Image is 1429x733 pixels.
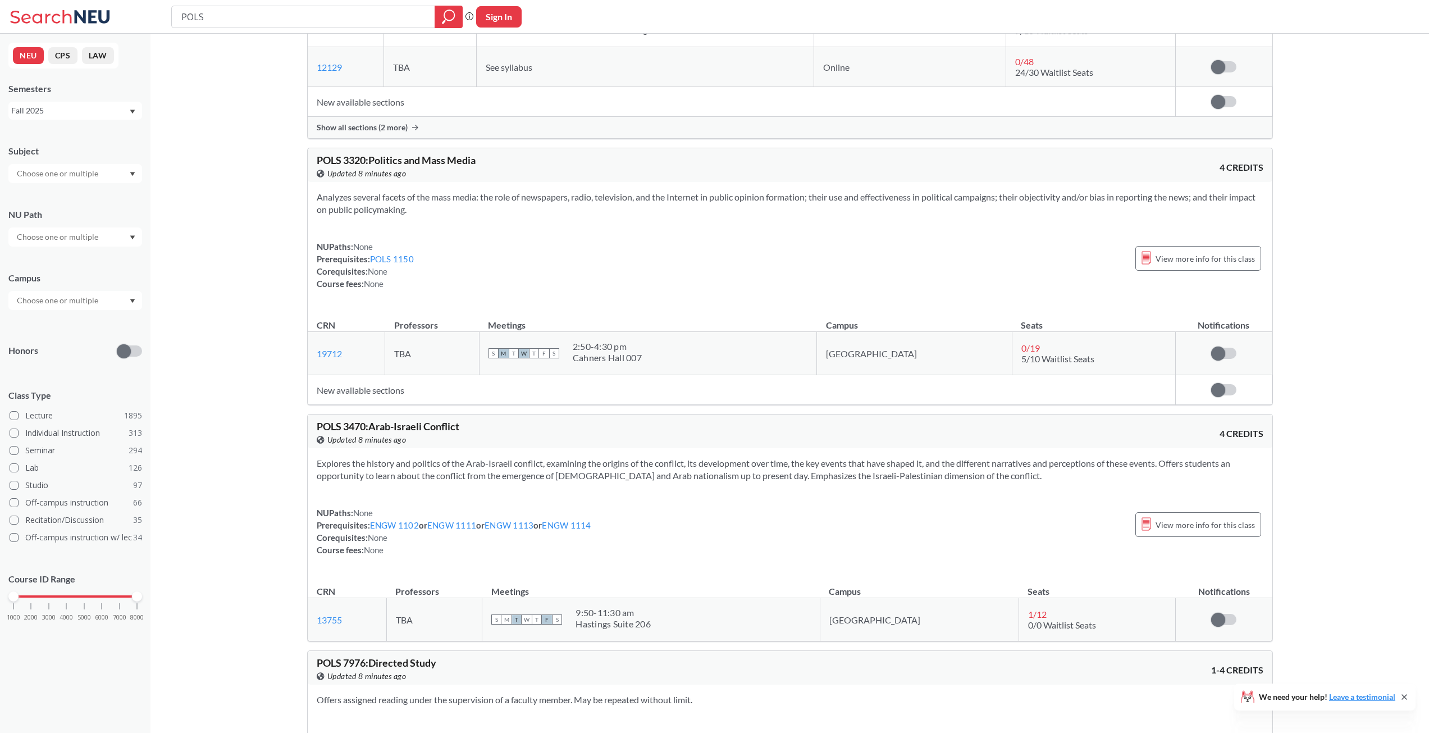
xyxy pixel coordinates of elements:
td: New available sections [308,87,1176,117]
a: ENGW 1114 [542,520,591,530]
th: Professors [385,308,480,332]
span: 97 [133,479,142,491]
span: None [353,242,373,252]
div: Subject [8,145,142,157]
label: Seminar [10,443,142,458]
span: 5/10 Waitlist Seats [1021,353,1094,364]
span: T [529,348,539,358]
span: 294 [129,444,142,457]
span: F [542,614,552,625]
button: NEU [13,47,44,64]
section: Explores the history and politics of the Arab-Israeli conflict, examining the origins of the conf... [317,457,1263,482]
span: 3000 [42,614,56,621]
span: POLS 7976 : Directed Study [317,657,436,669]
span: 66 [133,497,142,509]
a: POLS 1150 [370,254,414,264]
div: NUPaths: Prerequisites: Corequisites: Course fees: [317,240,414,290]
div: 2:50 - 4:30 pm [573,341,642,352]
div: Campus [8,272,142,284]
span: None [368,532,388,543]
a: 19712 [317,348,342,359]
span: View more info for this class [1156,518,1255,532]
input: Choose one or multiple [11,294,106,307]
div: Show all sections (2 more) [308,117,1272,138]
a: 13755 [317,614,342,625]
span: 126 [129,462,142,474]
span: None [364,279,384,289]
span: T [509,348,519,358]
span: Updated 8 minutes ago [327,167,407,180]
th: Notifications [1175,308,1272,332]
input: Class, professor, course number, "phrase" [180,7,427,26]
span: S [552,614,562,625]
button: Sign In [476,6,522,28]
span: S [491,614,501,625]
span: 2000 [24,614,38,621]
svg: Dropdown arrow [130,172,135,176]
a: ENGW 1113 [485,520,533,530]
label: Lab [10,461,142,475]
span: F [539,348,549,358]
span: 7000 [113,614,126,621]
span: 1895 [124,409,142,422]
span: See syllabus [486,62,532,72]
td: TBA [385,332,480,375]
div: CRN [317,319,335,331]
p: Honors [8,344,38,357]
div: Semesters [8,83,142,95]
span: S [488,348,499,358]
span: 5000 [77,614,91,621]
span: T [512,614,522,625]
input: Choose one or multiple [11,230,106,244]
svg: Dropdown arrow [130,235,135,240]
svg: Dropdown arrow [130,110,135,114]
th: Campus [820,574,1019,598]
span: 35 [133,514,142,526]
label: Lecture [10,408,142,423]
span: S [549,348,559,358]
button: CPS [48,47,77,64]
span: W [522,614,532,625]
span: 34 [133,531,142,544]
span: 1 / 12 [1028,609,1047,620]
div: NUPaths: Prerequisites: or or or Corequisites: Course fees: [317,507,591,556]
button: LAW [82,47,114,64]
th: Seats [1019,574,1176,598]
span: Show all sections (2 more) [317,122,408,133]
span: T [532,614,542,625]
span: M [501,614,512,625]
label: Off-campus instruction [10,495,142,510]
div: Hastings Suite 206 [576,618,651,630]
span: 0 / 19 [1021,343,1040,353]
label: Individual Instruction [10,426,142,440]
span: 1-4 CREDITS [1211,664,1263,676]
div: magnifying glass [435,6,463,28]
a: 12129 [317,62,342,72]
span: 4 CREDITS [1220,427,1263,440]
span: 313 [129,427,142,439]
span: POLS 3470 : Arab-Israeli Conflict [317,420,459,432]
span: None [353,508,373,518]
div: NU Path [8,208,142,221]
span: Updated 8 minutes ago [327,670,407,682]
th: Campus [817,308,1012,332]
span: None [364,545,384,555]
div: Dropdown arrow [8,227,142,247]
label: Studio [10,478,142,493]
p: Course ID Range [8,573,142,586]
svg: Dropdown arrow [130,299,135,303]
span: None [368,266,388,276]
label: Off-campus instruction w/ lec [10,530,142,545]
div: Dropdown arrow [8,291,142,310]
div: 9:50 - 11:30 am [576,607,651,618]
span: 1000 [7,614,20,621]
a: ENGW 1111 [427,520,476,530]
section: Offers assigned reading under the supervision of a faculty member. May be repeated without limit. [317,694,1263,706]
span: W [519,348,529,358]
span: 6000 [95,614,108,621]
a: ENGW 1102 [370,520,419,530]
div: Dropdown arrow [8,164,142,183]
svg: magnifying glass [442,9,455,25]
span: POLS 3320 : Politics and Mass Media [317,154,476,166]
div: Fall 2025 [11,104,129,117]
